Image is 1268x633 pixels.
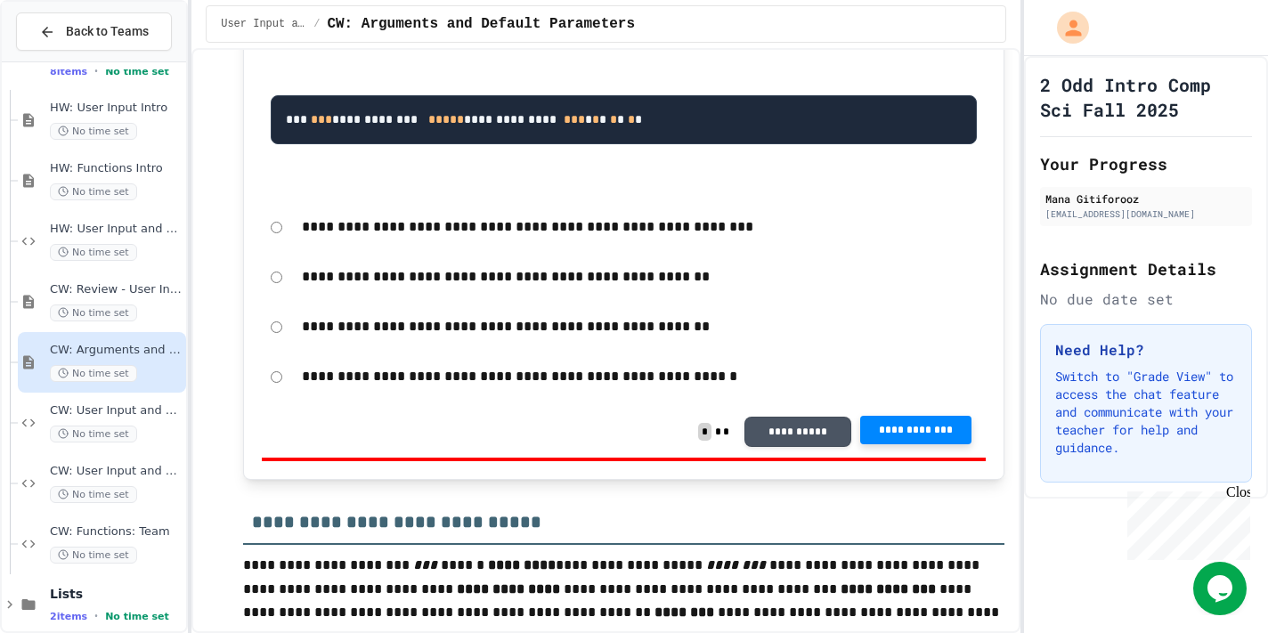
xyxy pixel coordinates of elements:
span: Lists [50,586,183,602]
span: CW: Arguments and Default Parameters [327,13,635,35]
iframe: chat widget [1120,484,1250,560]
span: Back to Teams [66,22,149,41]
span: No time set [50,426,137,442]
span: CW: Arguments and Default Parameters [50,343,183,358]
span: No time set [105,611,169,622]
p: Switch to "Grade View" to access the chat feature and communicate with your teacher for help and ... [1055,368,1237,457]
span: CW: Functions: Team [50,524,183,540]
span: No time set [50,183,137,200]
span: / [313,17,320,31]
span: • [94,64,98,78]
div: [EMAIL_ADDRESS][DOMAIN_NAME] [1045,207,1247,221]
div: My Account [1038,7,1093,48]
span: HW: User Input and Functions [50,222,183,237]
span: CW: User Input and Functions Individual [50,403,183,418]
h3: Need Help? [1055,339,1237,361]
h2: Your Progress [1040,151,1252,176]
span: HW: User Input Intro [50,101,183,116]
span: No time set [50,304,137,321]
div: Mana Gitiforooz [1045,191,1247,207]
span: User Input and Functions [221,17,306,31]
span: No time set [50,123,137,140]
span: CW: User Input and Functions Team [50,464,183,479]
h1: 2 Odd Intro Comp Sci Fall 2025 [1040,72,1252,122]
span: • [94,609,98,623]
span: No time set [50,365,137,382]
span: No time set [50,244,137,261]
h2: Assignment Details [1040,256,1252,281]
span: 2 items [50,611,87,622]
span: No time set [50,547,137,564]
iframe: chat widget [1193,562,1250,615]
span: No time set [105,66,169,77]
span: HW: Functions Intro [50,161,183,176]
span: CW: Review - User Input [50,282,183,297]
div: No due date set [1040,288,1252,310]
span: No time set [50,486,137,503]
span: 8 items [50,66,87,77]
div: Chat with us now!Close [7,7,123,113]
